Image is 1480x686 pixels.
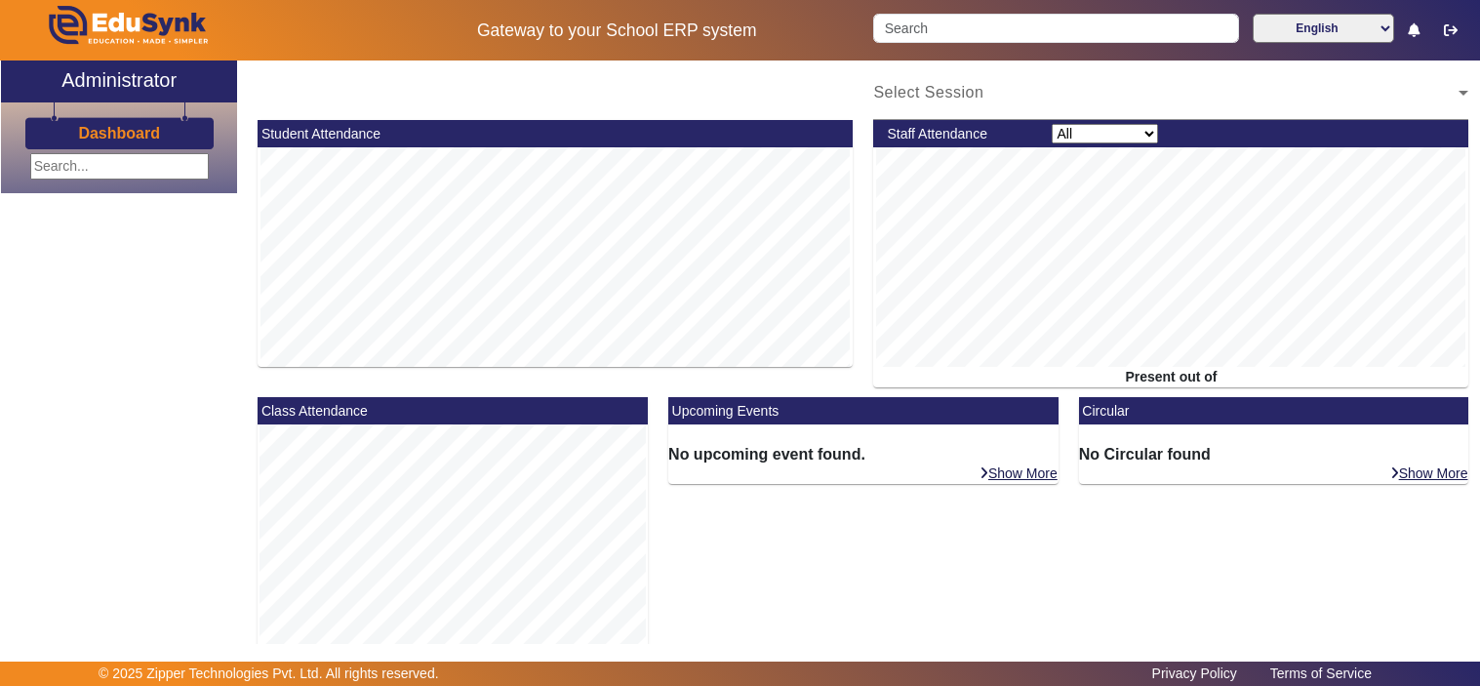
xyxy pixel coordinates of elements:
[99,664,439,684] p: © 2025 Zipper Technologies Pvt. Ltd. All rights reserved.
[668,397,1059,424] mat-card-header: Upcoming Events
[258,120,853,147] mat-card-header: Student Attendance
[668,445,1059,464] h6: No upcoming event found.
[1142,661,1247,686] a: Privacy Policy
[61,68,177,92] h2: Administrator
[380,20,853,41] h5: Gateway to your School ERP system
[258,397,648,424] mat-card-header: Class Attendance
[1389,464,1469,482] a: Show More
[78,124,160,142] h3: Dashboard
[873,367,1468,387] div: Present out of
[77,123,161,143] a: Dashboard
[979,464,1059,482] a: Show More
[1260,661,1381,686] a: Terms of Service
[873,84,983,101] span: Select Session
[877,124,1042,144] div: Staff Attendance
[873,14,1238,43] input: Search
[1079,445,1469,464] h6: No Circular found
[1079,397,1469,424] mat-card-header: Circular
[1,61,237,102] a: Administrator
[30,153,209,180] input: Search...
